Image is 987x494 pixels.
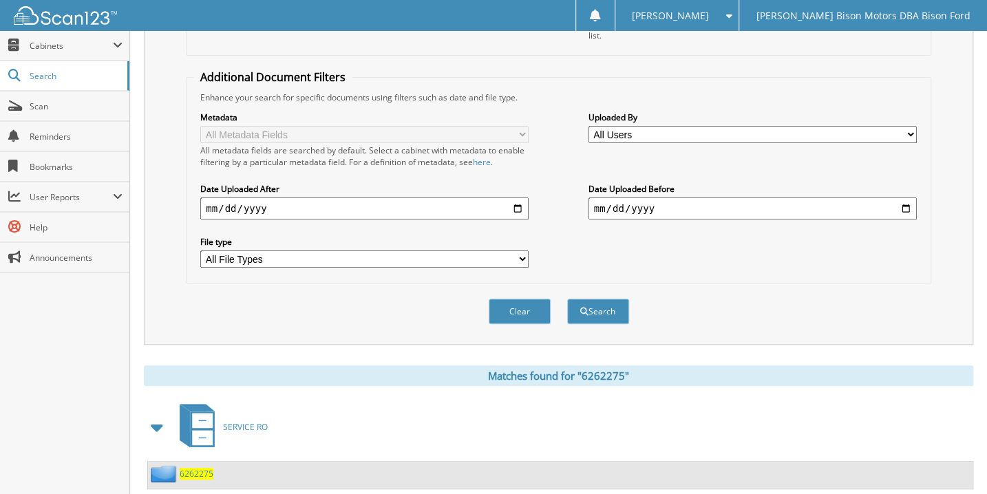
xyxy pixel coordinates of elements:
[489,299,551,324] button: Clear
[200,111,529,123] label: Metadata
[30,161,123,173] span: Bookmarks
[30,70,120,82] span: Search
[151,465,180,482] img: folder2.png
[30,222,123,233] span: Help
[918,428,987,494] iframe: Chat Widget
[30,131,123,142] span: Reminders
[193,92,924,103] div: Enhance your search for specific documents using filters such as date and file type.
[30,100,123,112] span: Scan
[193,69,352,85] legend: Additional Document Filters
[632,12,709,20] span: [PERSON_NAME]
[223,421,268,433] span: SERVICE RO
[144,365,973,386] div: Matches found for "6262275"
[200,236,529,248] label: File type
[588,183,917,195] label: Date Uploaded Before
[588,111,917,123] label: Uploaded By
[588,197,917,219] input: end
[567,299,629,324] button: Search
[30,40,113,52] span: Cabinets
[473,156,491,168] a: here
[180,468,213,480] a: 6262275
[30,252,123,264] span: Announcements
[756,12,970,20] span: [PERSON_NAME] Bison Motors DBA Bison Ford
[14,6,117,25] img: scan123-logo-white.svg
[200,183,529,195] label: Date Uploaded After
[171,400,268,454] a: SERVICE RO
[30,191,113,203] span: User Reports
[200,197,529,219] input: start
[200,144,529,168] div: All metadata fields are searched by default. Select a cabinet with metadata to enable filtering b...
